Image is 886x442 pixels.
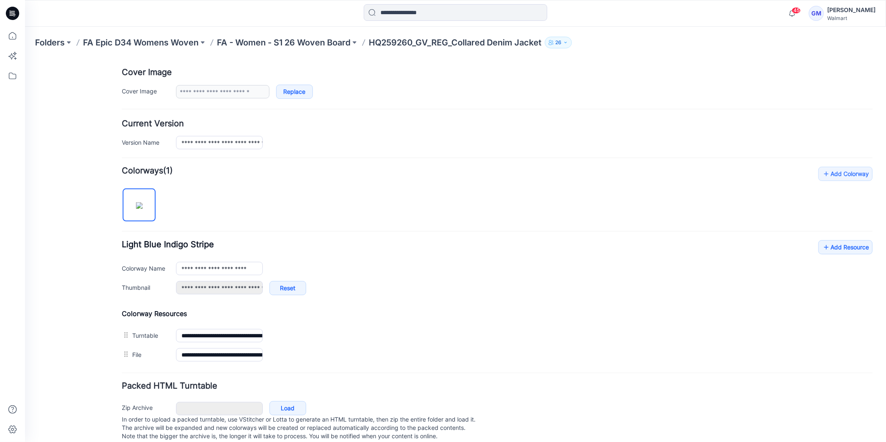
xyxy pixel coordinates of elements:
[369,37,541,48] p: HQ259260_GV_REG_Collared Denim Jacket
[827,5,876,15] div: [PERSON_NAME]
[97,205,143,214] label: Colorway Name
[35,37,65,48] a: Folders
[827,15,876,21] div: Walmart
[792,7,801,14] span: 45
[83,37,199,48] a: FA Epic D34 Womens Woven
[97,61,848,69] h4: Current Version
[97,79,143,88] label: Version Name
[555,38,561,47] p: 26
[793,182,848,196] a: Add Resource
[97,344,143,354] label: Zip Archive
[793,108,848,123] a: Add Colorway
[545,37,572,48] button: 26
[97,251,848,259] h4: Colorway Resources
[97,107,138,117] strong: Colorways
[244,343,281,357] a: Load
[244,223,281,237] a: Reset
[97,181,189,191] span: Light Blue Indigo Stripe
[97,324,848,331] h4: Packed HTML Turntable
[809,6,824,21] div: GM
[111,144,118,151] img: eyJhbGciOiJIUzI1NiIsImtpZCI6IjAiLCJzbHQiOiJzZXMiLCJ0eXAiOiJKV1QifQ.eyJkYXRhIjp7InR5cGUiOiJzdG9yYW...
[97,224,143,234] label: Thumbnail
[97,357,848,382] p: In order to upload a packed turntable, use VStitcher or Lotta to generate an HTML turntable, then...
[138,107,148,117] span: (1)
[107,291,143,301] label: File
[107,272,143,281] label: Turntable
[217,37,350,48] a: FA - Women - S1 26 Woven Board
[25,58,886,442] iframe: edit-style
